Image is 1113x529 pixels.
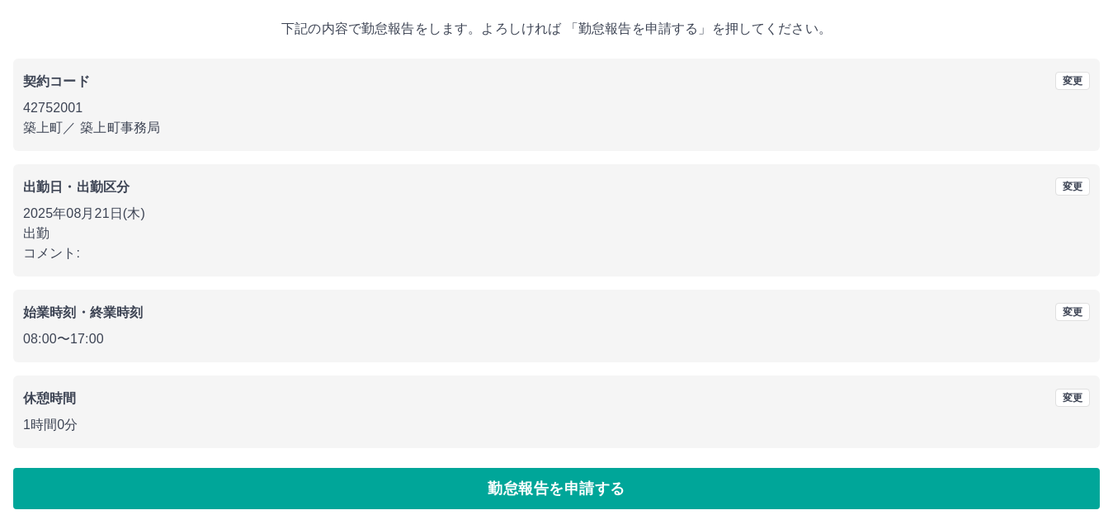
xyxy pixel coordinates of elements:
b: 契約コード [23,74,90,88]
p: 出勤 [23,224,1090,243]
button: 勤怠報告を申請する [13,468,1100,509]
b: 始業時刻・終業時刻 [23,305,143,319]
p: 2025年08月21日(木) [23,204,1090,224]
p: 下記の内容で勤怠報告をします。よろしければ 「勤怠報告を申請する」を押してください。 [13,19,1100,39]
p: 08:00 〜 17:00 [23,329,1090,349]
p: 1時間0分 [23,415,1090,435]
b: 休憩時間 [23,391,77,405]
p: コメント: [23,243,1090,263]
button: 変更 [1055,72,1090,90]
p: 42752001 [23,98,1090,118]
p: 築上町 ／ 築上町事務局 [23,118,1090,138]
b: 出勤日・出勤区分 [23,180,130,194]
button: 変更 [1055,389,1090,407]
button: 変更 [1055,303,1090,321]
button: 変更 [1055,177,1090,196]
